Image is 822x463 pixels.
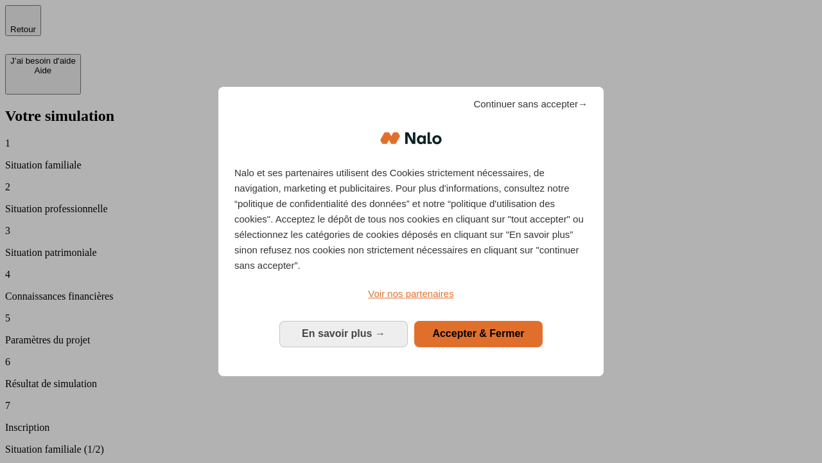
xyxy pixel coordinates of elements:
span: En savoir plus → [302,328,385,339]
button: Accepter & Fermer: Accepter notre traitement des données et fermer [414,321,543,347]
button: En savoir plus: Configurer vos consentements [279,321,408,347]
div: Bienvenue chez Nalo Gestion du consentement [218,87,604,376]
a: Voir nos partenaires [234,286,588,302]
span: Voir nos partenaires [368,288,453,299]
img: Logo [380,119,442,158]
span: Accepter & Fermer [432,328,524,339]
span: Continuer sans accepter→ [473,96,588,112]
p: Nalo et ses partenaires utilisent des Cookies strictement nécessaires, de navigation, marketing e... [234,165,588,273]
